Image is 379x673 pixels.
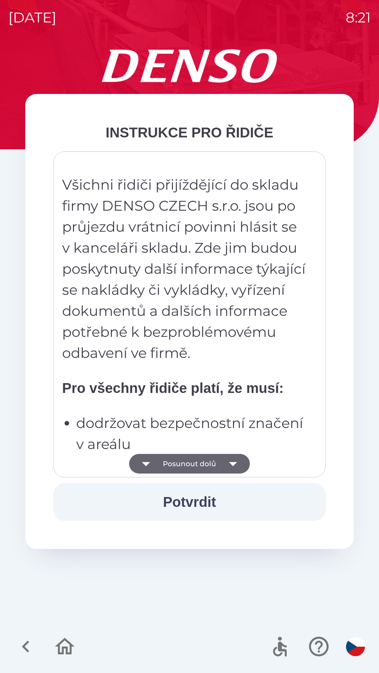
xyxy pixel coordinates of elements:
[76,413,307,455] p: dodržovat bezpečnostní značení v areálu
[25,49,354,83] img: Logo
[129,454,250,474] button: Posunout dolů
[8,7,56,28] p: [DATE]
[62,380,284,396] strong: Pro všechny řidiče platí, že musí:
[53,483,326,521] button: Potvrdit
[53,122,326,143] div: INSTRUKCE PRO ŘIDIČE
[62,174,307,363] p: Všichni řidiči přijíždějící do skladu firmy DENSO CZECH s.r.o. jsou po průjezdu vrátnicí povinni ...
[346,637,365,656] img: cs flag
[346,7,371,28] p: 8:21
